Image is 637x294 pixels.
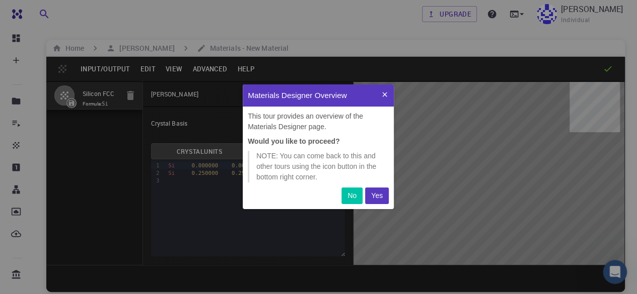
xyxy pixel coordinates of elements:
[20,7,56,16] span: Support
[248,89,376,101] p: Materials Designer Overview
[341,187,363,204] button: No
[376,84,394,106] button: Quit Tour
[347,190,357,201] p: No
[248,137,340,145] strong: Would you like to proceed?
[256,151,382,182] p: NOTE: You can come back to this and other tours using the icon button in the bottom right corner.
[248,111,389,132] p: This tour provides an overview of the Materials Designer page.
[371,190,383,201] p: Yes
[365,187,389,204] button: Yes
